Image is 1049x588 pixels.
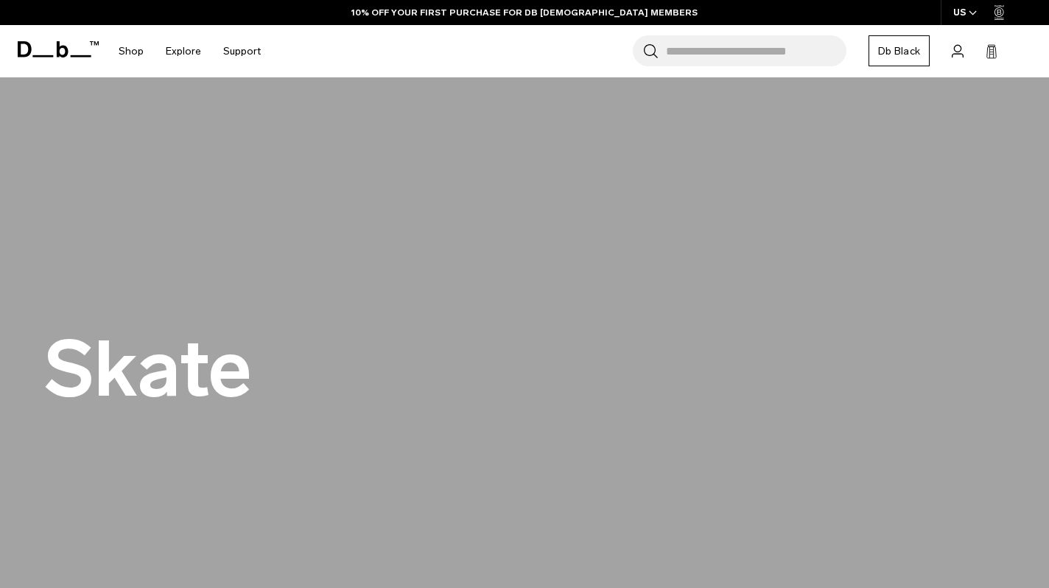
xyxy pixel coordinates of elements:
[869,35,930,66] a: Db Black
[119,25,144,77] a: Shop
[44,331,252,408] h2: Skate
[223,25,261,77] a: Support
[166,25,201,77] a: Explore
[351,6,698,19] a: 10% OFF YOUR FIRST PURCHASE FOR DB [DEMOGRAPHIC_DATA] MEMBERS
[108,25,272,77] nav: Main Navigation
